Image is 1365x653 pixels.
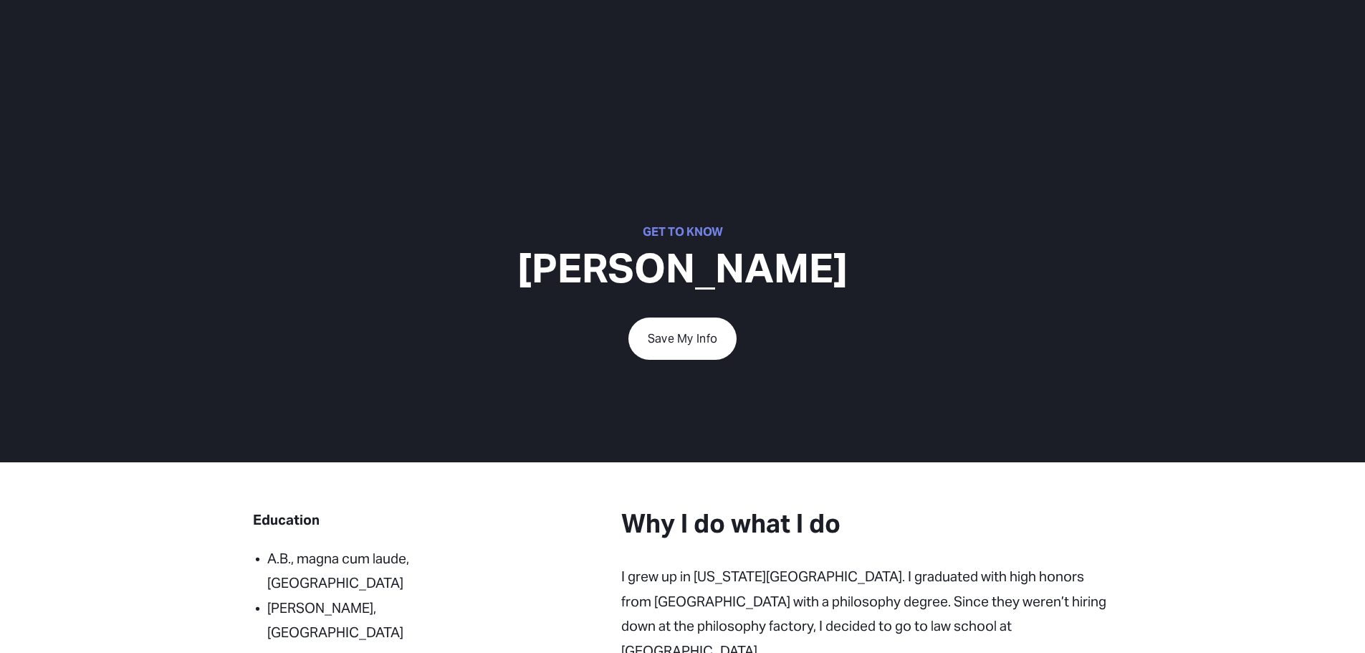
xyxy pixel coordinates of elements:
[643,224,723,239] strong: GET TO KNOW
[267,596,450,645] p: [PERSON_NAME], [GEOGRAPHIC_DATA]
[621,507,1113,541] h3: Why I do what I do
[628,318,737,360] a: Save My Info
[267,546,450,596] p: A.B., magna cum laude, [GEOGRAPHIC_DATA]
[253,511,320,528] strong: Education
[360,243,1005,294] h1: [PERSON_NAME]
